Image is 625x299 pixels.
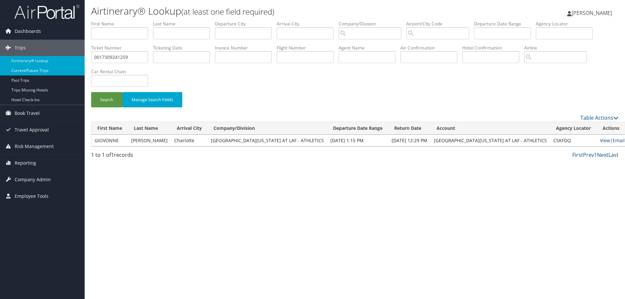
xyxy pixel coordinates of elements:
h1: Airtinerary® Lookup [91,4,443,18]
a: 1 [594,151,597,158]
span: Book Travel [15,105,40,121]
th: Return Date: activate to sort column ascending [388,122,431,135]
label: Last Name [153,20,215,27]
label: Invoice Number [215,45,277,51]
th: First Name: activate to sort column ascending [91,122,128,135]
label: Airline [524,45,592,51]
a: View [600,137,610,143]
label: Agency Locator [536,20,598,27]
label: Company/Division [339,20,406,27]
th: Agency Locator: activate to sort column ascending [550,122,597,135]
td: [DATE] 12:29 PM [388,135,431,146]
label: Airport/City Code [406,20,474,27]
span: Company Admin [15,171,51,188]
span: Risk Management [15,138,54,155]
label: Hotel Confirmation [462,45,524,51]
a: Email [613,137,625,143]
label: Agent Name [339,45,400,51]
th: Arrival City: activate to sort column ascending [171,122,208,135]
th: Departure Date Range: activate to sort column descending [327,122,388,135]
th: Company/Division [208,122,327,135]
span: [PERSON_NAME] [572,9,612,17]
a: Last [608,151,618,158]
span: Travel Approval [15,122,49,138]
span: Employee Tools [15,188,49,204]
td: Charlotte [171,135,208,146]
label: Flight Number [277,45,339,51]
label: Arrival City [277,20,339,27]
a: First [572,151,583,158]
span: Trips [15,40,26,56]
td: [DATE] 1:15 PM [327,135,388,146]
td: [GEOGRAPHIC_DATA][US_STATE] AT LAF - ATHLETICS [208,135,327,146]
a: Next [597,151,608,158]
small: (at least one field required) [181,6,274,17]
td: [PERSON_NAME] [128,135,171,146]
a: Table Actions [580,114,618,121]
label: Ticket Number [91,45,153,51]
label: Departure Date Range [474,20,536,27]
button: Manage Search Fields [122,92,182,107]
img: airportal-logo.png [14,4,79,20]
td: GIOVONNE [91,135,128,146]
label: Departure City [215,20,277,27]
a: [PERSON_NAME] [567,3,618,23]
span: 1 [111,151,114,158]
span: Dashboards [15,23,41,39]
label: Air Confirmation [400,45,462,51]
label: Car Rental Chain [91,68,153,75]
th: Last Name: activate to sort column ascending [128,122,171,135]
div: 1 to 1 of records [91,151,216,162]
td: CSKFDQ [550,135,597,146]
label: Ticketing Date [153,45,215,51]
a: Prev [583,151,594,158]
th: Account: activate to sort column ascending [431,122,550,135]
button: Search [91,92,122,107]
span: Reporting [15,155,36,171]
td: [GEOGRAPHIC_DATA][US_STATE] AT LAF - ATHLETICS [431,135,550,146]
label: First Name [91,20,153,27]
